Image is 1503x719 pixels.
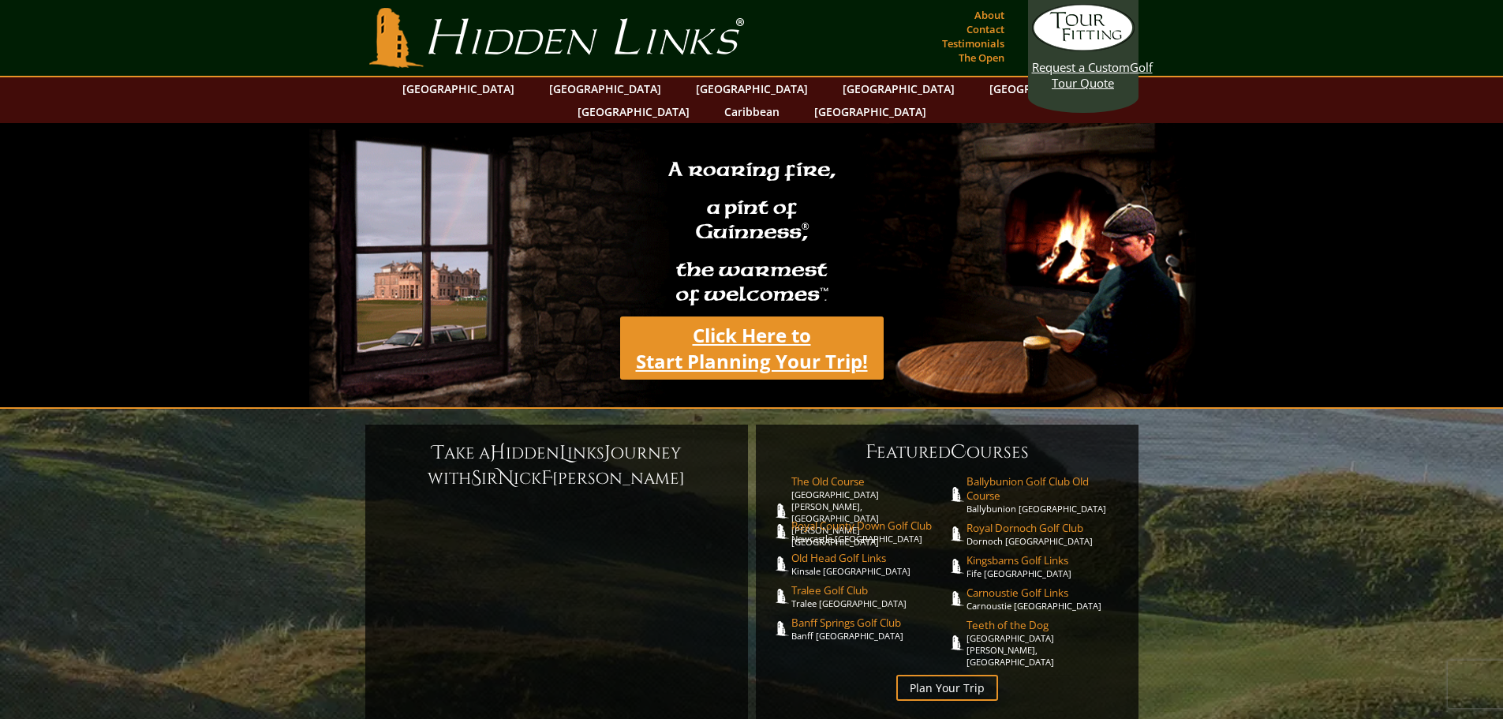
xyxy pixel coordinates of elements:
span: Old Head Golf Links [791,551,948,565]
span: S [471,466,481,491]
span: Kingsbarns Golf Links [966,553,1123,567]
a: Old Head Golf LinksKinsale [GEOGRAPHIC_DATA] [791,551,948,577]
h6: ake a idden inks ourney with ir ick [PERSON_NAME] [381,440,732,491]
a: Caribbean [716,100,787,123]
span: Request a Custom [1032,59,1130,75]
a: [GEOGRAPHIC_DATA] [570,100,697,123]
span: Royal Dornoch Golf Club [966,521,1123,535]
span: Banff Springs Golf Club [791,616,948,630]
span: T [432,440,444,466]
a: Teeth of the Dog[GEOGRAPHIC_DATA][PERSON_NAME], [GEOGRAPHIC_DATA] [966,618,1123,668]
a: [GEOGRAPHIC_DATA] [835,77,963,100]
a: The Open [955,47,1008,69]
a: Royal County Down Golf ClubNewcastle [GEOGRAPHIC_DATA] [791,519,948,545]
a: [GEOGRAPHIC_DATA] [541,77,669,100]
a: Kingsbarns Golf LinksFife [GEOGRAPHIC_DATA] [966,553,1123,579]
span: J [604,440,611,466]
a: Carnoustie Golf LinksCarnoustie [GEOGRAPHIC_DATA] [966,586,1123,612]
a: [GEOGRAPHIC_DATA] [981,77,1109,100]
a: About [970,4,1008,26]
a: [GEOGRAPHIC_DATA] [806,100,934,123]
span: F [541,466,552,491]
a: Ballybunion Golf Club Old CourseBallybunion [GEOGRAPHIC_DATA] [966,474,1123,515]
span: Teeth of the Dog [966,618,1123,632]
span: Carnoustie Golf Links [966,586,1123,600]
h2: A roaring fire, a pint of Guinness , the warmest of welcomes™. [658,151,846,316]
a: Contact [963,18,1008,40]
span: Tralee Golf Club [791,583,948,597]
a: [GEOGRAPHIC_DATA] [688,77,816,100]
span: The Old Course [791,474,948,489]
h6: eatured ourses [772,440,1123,465]
span: H [490,440,506,466]
span: Royal County Down Golf Club [791,519,948,533]
a: Banff Springs Golf ClubBanff [GEOGRAPHIC_DATA] [791,616,948,642]
a: The Old Course[GEOGRAPHIC_DATA][PERSON_NAME], [GEOGRAPHIC_DATA][PERSON_NAME] [GEOGRAPHIC_DATA] [791,474,948,548]
a: Royal Dornoch Golf ClubDornoch [GEOGRAPHIC_DATA] [966,521,1123,547]
a: Tralee Golf ClubTralee [GEOGRAPHIC_DATA] [791,583,948,609]
span: C [951,440,966,465]
a: Request a CustomGolf Tour Quote [1032,4,1135,91]
span: F [866,440,877,465]
a: Testimonials [938,32,1008,54]
a: Plan Your Trip [896,675,998,701]
a: Click Here toStart Planning Your Trip! [620,316,884,380]
span: L [559,440,567,466]
span: N [498,466,514,491]
span: Ballybunion Golf Club Old Course [966,474,1123,503]
a: [GEOGRAPHIC_DATA] [394,77,522,100]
